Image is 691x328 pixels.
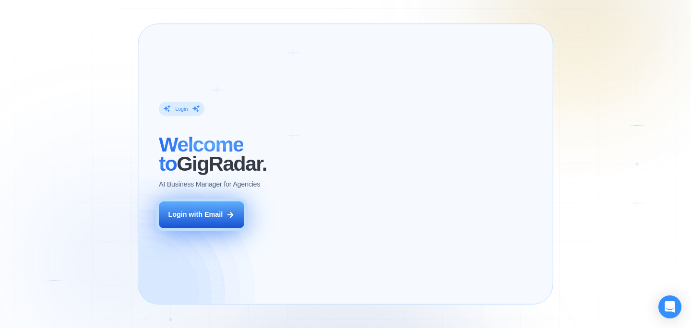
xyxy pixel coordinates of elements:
[333,154,536,192] h2: The next generation of lead generation.
[372,211,437,219] div: [PERSON_NAME]
[175,105,188,112] div: Login
[344,238,525,276] p: Previously, we had a 5% to 7% reply rate on Upwork, but now our sales increased by 17%-20%. This ...
[159,201,244,228] button: Login with Email
[159,135,316,173] h2: ‍ GigRadar.
[159,180,260,189] p: AI Business Manager for Agencies
[658,295,681,318] div: Open Intercom Messenger
[372,223,385,229] div: CEO
[389,223,427,229] div: Digital Agency
[168,210,223,220] div: Login with Email
[159,132,243,175] span: Welcome to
